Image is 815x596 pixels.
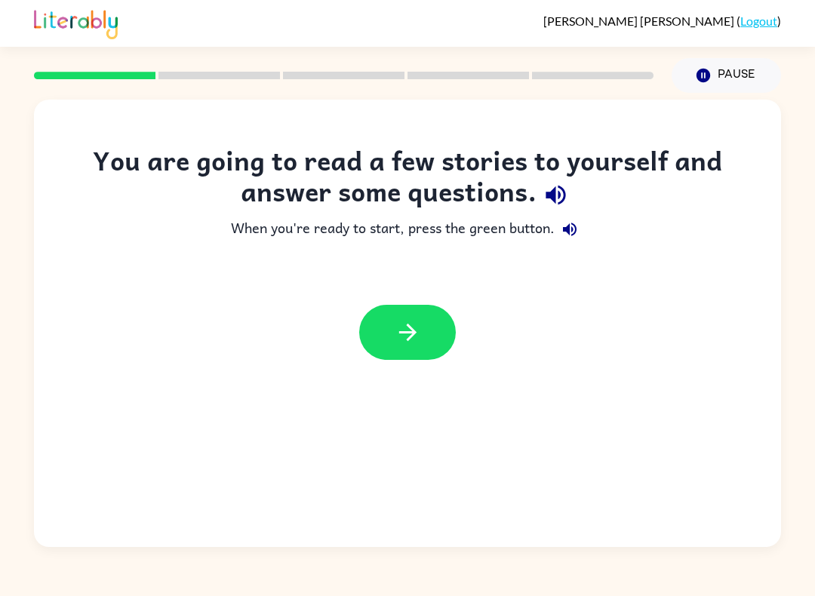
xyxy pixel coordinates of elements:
[64,145,751,214] div: You are going to read a few stories to yourself and answer some questions.
[672,58,781,93] button: Pause
[543,14,781,28] div: ( )
[64,214,751,244] div: When you're ready to start, press the green button.
[543,14,737,28] span: [PERSON_NAME] [PERSON_NAME]
[34,6,118,39] img: Literably
[740,14,777,28] a: Logout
